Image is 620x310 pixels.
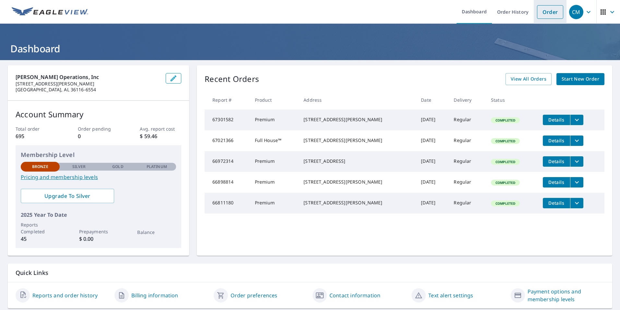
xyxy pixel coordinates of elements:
[448,90,486,110] th: Delivery
[570,115,583,125] button: filesDropdownBtn-67301582
[416,110,448,130] td: [DATE]
[16,73,161,81] p: [PERSON_NAME] Operations, Inc
[304,200,411,206] div: [STREET_ADDRESS][PERSON_NAME]
[416,90,448,110] th: Date
[140,132,181,140] p: $ 59.46
[543,115,570,125] button: detailsBtn-67301582
[570,198,583,208] button: filesDropdownBtn-66811180
[547,200,566,206] span: Details
[547,179,566,185] span: Details
[250,193,299,213] td: Premium
[543,156,570,167] button: detailsBtn-66972314
[547,137,566,144] span: Details
[137,229,176,236] p: Balance
[21,150,176,159] p: Membership Level
[16,81,161,87] p: [STREET_ADDRESS][PERSON_NAME]
[570,177,583,187] button: filesDropdownBtn-66898814
[543,136,570,146] button: detailsBtn-67021366
[78,125,119,132] p: Order pending
[304,116,411,123] div: [STREET_ADDRESS][PERSON_NAME]
[543,177,570,187] button: detailsBtn-66898814
[570,136,583,146] button: filesDropdownBtn-67021366
[16,132,57,140] p: 695
[8,42,612,55] h1: Dashboard
[528,288,604,303] a: Payment options and membership levels
[428,291,473,299] a: Text alert settings
[72,164,86,170] p: Silver
[205,193,249,213] td: 66811180
[250,90,299,110] th: Product
[486,90,538,110] th: Status
[492,118,519,123] span: Completed
[250,151,299,172] td: Premium
[537,5,563,19] a: Order
[32,164,48,170] p: Bronze
[492,201,519,206] span: Completed
[569,5,583,19] div: CM
[570,156,583,167] button: filesDropdownBtn-66972314
[492,160,519,164] span: Completed
[329,291,380,299] a: Contact information
[556,73,604,85] a: Start New Order
[250,130,299,151] td: Full House™
[21,221,60,235] p: Reports Completed
[21,211,176,219] p: 2025 Year To Date
[205,130,249,151] td: 67021366
[506,73,552,85] a: View All Orders
[16,125,57,132] p: Total order
[78,132,119,140] p: 0
[492,180,519,185] span: Completed
[250,110,299,130] td: Premium
[448,110,486,130] td: Regular
[543,198,570,208] button: detailsBtn-66811180
[205,110,249,130] td: 67301582
[205,151,249,172] td: 66972314
[16,109,181,120] p: Account Summary
[250,172,299,193] td: Premium
[140,125,181,132] p: Avg. report cost
[16,87,161,93] p: [GEOGRAPHIC_DATA], AL 36116-6554
[147,164,167,170] p: Platinum
[26,192,109,200] span: Upgrade To Silver
[21,189,114,203] a: Upgrade To Silver
[16,269,604,277] p: Quick Links
[416,130,448,151] td: [DATE]
[304,158,411,164] div: [STREET_ADDRESS]
[79,235,118,243] p: $ 0.00
[547,158,566,164] span: Details
[416,193,448,213] td: [DATE]
[416,151,448,172] td: [DATE]
[79,228,118,235] p: Prepayments
[231,291,278,299] a: Order preferences
[547,117,566,123] span: Details
[131,291,178,299] a: Billing information
[21,173,176,181] a: Pricing and membership levels
[448,193,486,213] td: Regular
[304,137,411,144] div: [STREET_ADDRESS][PERSON_NAME]
[448,151,486,172] td: Regular
[205,73,259,85] p: Recent Orders
[205,90,249,110] th: Report #
[448,130,486,151] td: Regular
[21,235,60,243] p: 45
[304,179,411,185] div: [STREET_ADDRESS][PERSON_NAME]
[448,172,486,193] td: Regular
[12,7,88,17] img: EV Logo
[492,139,519,143] span: Completed
[562,75,599,83] span: Start New Order
[112,164,123,170] p: Gold
[205,172,249,193] td: 66898814
[32,291,98,299] a: Reports and order history
[416,172,448,193] td: [DATE]
[298,90,416,110] th: Address
[511,75,546,83] span: View All Orders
